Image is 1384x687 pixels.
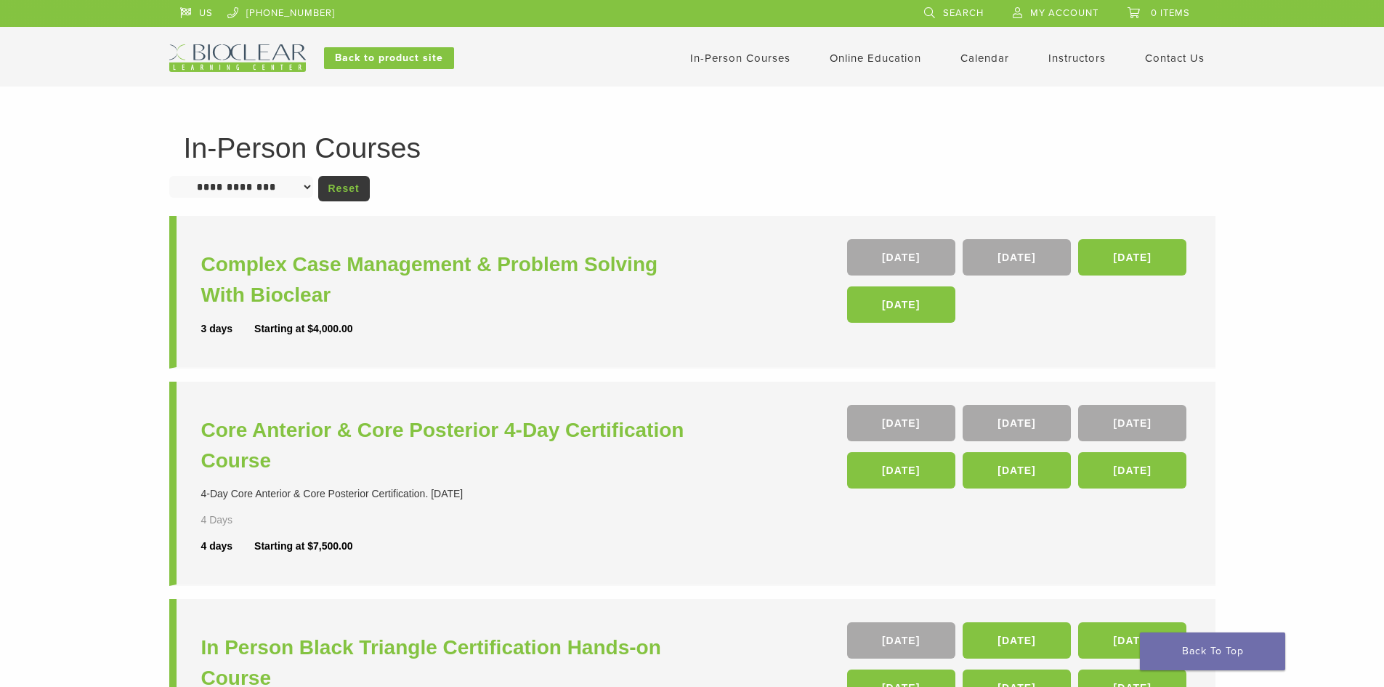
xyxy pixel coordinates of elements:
a: Back To Top [1140,632,1285,670]
div: 4 Days [201,513,275,528]
span: Search [943,7,984,19]
a: Back to product site [324,47,454,69]
a: Online Education [830,52,921,65]
a: Contact Us [1145,52,1205,65]
a: [DATE] [963,405,1071,441]
a: [DATE] [847,239,955,276]
a: Reset [318,176,370,201]
a: [DATE] [963,239,1071,276]
h1: In-Person Courses [184,134,1201,162]
span: 0 items [1151,7,1190,19]
span: My Account [1030,7,1098,19]
a: Core Anterior & Core Posterior 4-Day Certification Course [201,415,696,476]
img: Bioclear [169,44,306,72]
a: [DATE] [847,622,955,659]
div: , , , [847,239,1191,330]
a: [DATE] [1078,405,1186,441]
a: Instructors [1048,52,1106,65]
a: [DATE] [1078,452,1186,489]
a: [DATE] [847,286,955,323]
a: Complex Case Management & Problem Solving With Bioclear [201,249,696,310]
a: [DATE] [963,452,1071,489]
a: [DATE] [1078,239,1186,276]
div: , , , , , [847,405,1191,496]
div: Starting at $4,000.00 [254,321,352,337]
div: 3 days [201,321,255,337]
a: [DATE] [847,452,955,489]
div: 4 days [201,539,255,554]
a: [DATE] [1078,622,1186,659]
a: In-Person Courses [690,52,790,65]
div: 4-Day Core Anterior & Core Posterior Certification. [DATE] [201,486,696,502]
a: [DATE] [963,622,1071,659]
a: Calendar [960,52,1009,65]
div: Starting at $7,500.00 [254,539,352,554]
a: [DATE] [847,405,955,441]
